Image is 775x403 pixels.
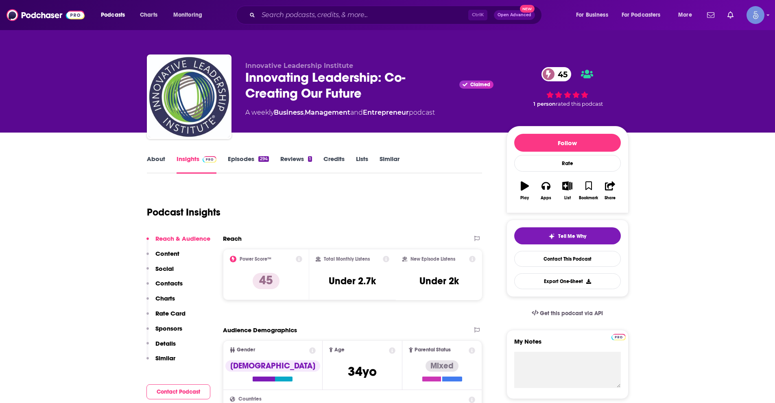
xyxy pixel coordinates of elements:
a: Reviews1 [280,155,312,174]
span: Gender [237,347,255,353]
img: Innovating Leadership: Co-Creating Our Future [148,56,230,137]
img: User Profile [747,6,764,24]
a: Show notifications dropdown [704,8,718,22]
span: Age [334,347,345,353]
button: open menu [95,9,135,22]
p: Rate Card [155,309,186,317]
img: Podchaser - Follow, Share and Rate Podcasts [7,7,85,23]
button: Reach & Audience [146,235,210,250]
a: InsightsPodchaser Pro [177,155,217,174]
span: Ctrl K [468,10,487,20]
a: Similar [380,155,400,174]
button: List [557,176,578,205]
span: Charts [140,9,157,21]
span: Tell Me Why [558,233,586,240]
h3: Under 2k [419,275,459,287]
button: Contacts [146,279,183,294]
label: My Notes [514,338,621,352]
button: Rate Card [146,309,186,325]
span: Claimed [470,83,490,87]
button: Share [599,176,620,205]
div: Rate [514,155,621,172]
button: Open AdvancedNew [494,10,535,20]
div: List [564,196,571,200]
p: Sponsors [155,325,182,332]
span: For Podcasters [622,9,661,21]
p: Content [155,250,179,257]
span: Monitoring [173,9,202,21]
button: Similar [146,354,175,369]
div: Mixed [426,360,458,372]
a: Entrepreneur [363,109,409,116]
div: [DEMOGRAPHIC_DATA] [225,360,320,372]
p: Details [155,340,176,347]
button: open menu [168,9,213,22]
span: and [350,109,363,116]
button: Follow [514,134,621,152]
h3: Under 2.7k [329,275,376,287]
a: Get this podcast via API [525,303,610,323]
a: Lists [356,155,368,174]
span: Innovative Leadership Institute [245,62,353,70]
span: , [303,109,305,116]
button: Apps [535,176,557,205]
a: Business [274,109,303,116]
div: Apps [541,196,551,200]
input: Search podcasts, credits, & more... [258,9,468,22]
div: 1 [308,156,312,162]
span: For Business [576,9,608,21]
div: 45 1 personrated this podcast [506,62,629,112]
button: tell me why sparkleTell Me Why [514,227,621,244]
h2: Reach [223,235,242,242]
a: Credits [323,155,345,174]
span: Podcasts [101,9,125,21]
p: 45 [253,273,279,289]
button: Content [146,250,179,265]
span: 34 yo [348,364,377,379]
span: Parental Status [415,347,451,353]
p: Similar [155,354,175,362]
img: tell me why sparkle [548,233,555,240]
button: open menu [616,9,672,22]
button: Details [146,340,176,355]
p: Social [155,265,174,272]
button: Export One-Sheet [514,273,621,289]
p: Reach & Audience [155,235,210,242]
a: Episodes294 [228,155,269,174]
button: open menu [672,9,702,22]
span: rated this podcast [556,101,603,107]
div: Bookmark [579,196,598,200]
a: Contact This Podcast [514,251,621,267]
div: Search podcasts, credits, & more... [244,6,550,24]
span: Get this podcast via API [540,310,603,317]
a: Charts [135,9,162,22]
span: Logged in as Spiral5-G1 [747,6,764,24]
a: Pro website [611,333,626,340]
h2: Power Score™ [240,256,271,262]
div: A weekly podcast [245,108,435,118]
div: 294 [258,156,269,162]
span: 45 [550,67,572,81]
p: Charts [155,294,175,302]
span: New [520,5,535,13]
h2: Audience Demographics [223,326,297,334]
span: Open Advanced [498,13,531,17]
span: 1 person [533,101,556,107]
h2: New Episode Listens [410,256,455,262]
button: open menu [570,9,618,22]
button: Bookmark [578,176,599,205]
button: Play [514,176,535,205]
div: Share [605,196,616,200]
h1: Podcast Insights [147,206,220,218]
p: Contacts [155,279,183,287]
a: Show notifications dropdown [724,8,737,22]
button: Sponsors [146,325,182,340]
a: Management [305,109,350,116]
img: Podchaser Pro [203,156,217,163]
div: Play [520,196,529,200]
span: Countries [238,396,262,402]
span: More [678,9,692,21]
button: Social [146,265,174,280]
